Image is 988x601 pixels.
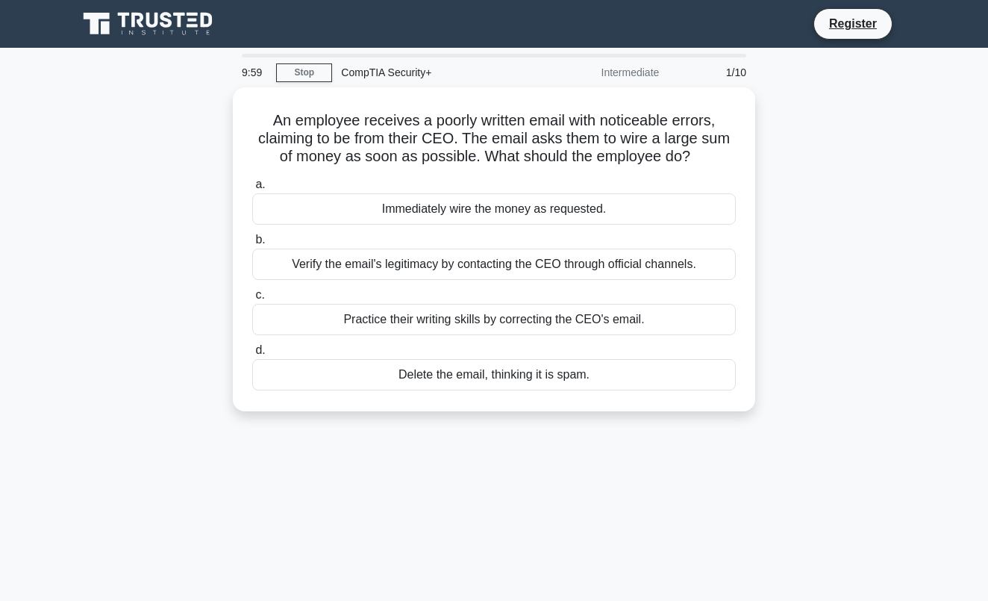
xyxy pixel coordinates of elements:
[255,343,265,356] span: d.
[820,14,886,33] a: Register
[255,233,265,246] span: b.
[276,63,332,82] a: Stop
[251,111,737,166] h5: An employee receives a poorly written email with noticeable errors, claiming to be from their CEO...
[537,57,668,87] div: Intermediate
[252,249,736,280] div: Verify the email's legitimacy by contacting the CEO through official channels.
[252,359,736,390] div: Delete the email, thinking it is spam.
[332,57,537,87] div: CompTIA Security+
[233,57,276,87] div: 9:59
[252,193,736,225] div: Immediately wire the money as requested.
[668,57,755,87] div: 1/10
[255,288,264,301] span: c.
[252,304,736,335] div: Practice their writing skills by correcting the CEO's email.
[255,178,265,190] span: a.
